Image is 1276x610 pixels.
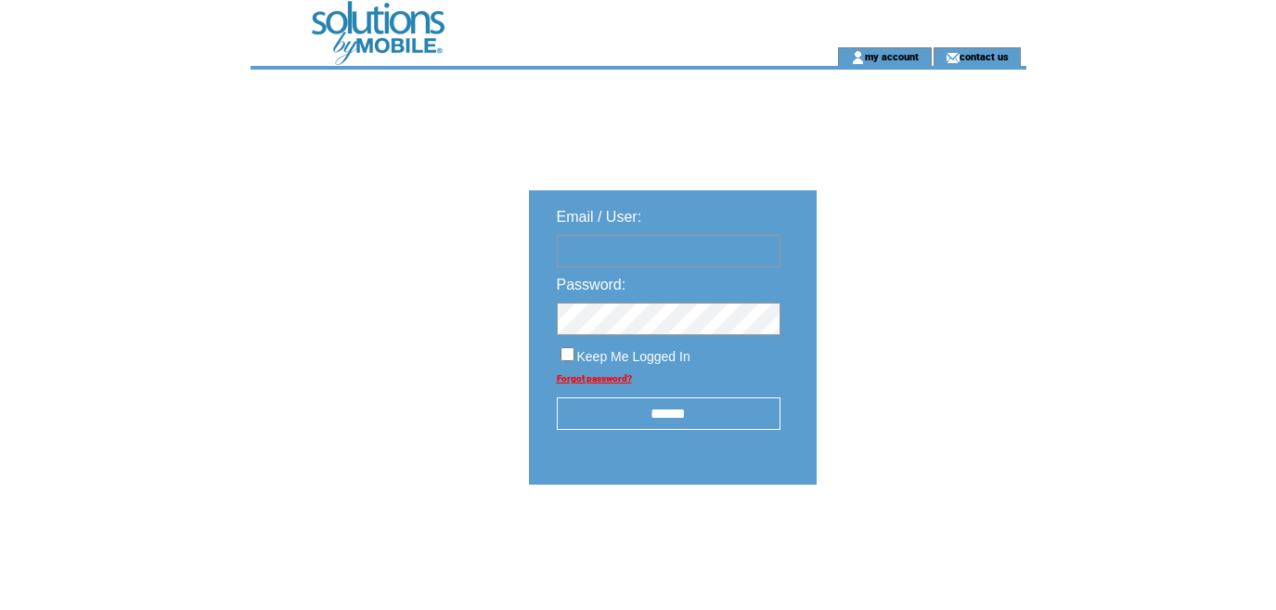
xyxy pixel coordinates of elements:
a: my account [865,50,919,62]
span: Email / User: [557,209,642,225]
span: Password: [557,277,626,292]
img: transparent.png [870,531,963,554]
span: Keep Me Logged In [577,349,690,364]
img: account_icon.gif [851,50,865,65]
a: contact us [960,50,1009,62]
img: contact_us_icon.gif [946,50,960,65]
a: Forgot password? [557,373,632,383]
